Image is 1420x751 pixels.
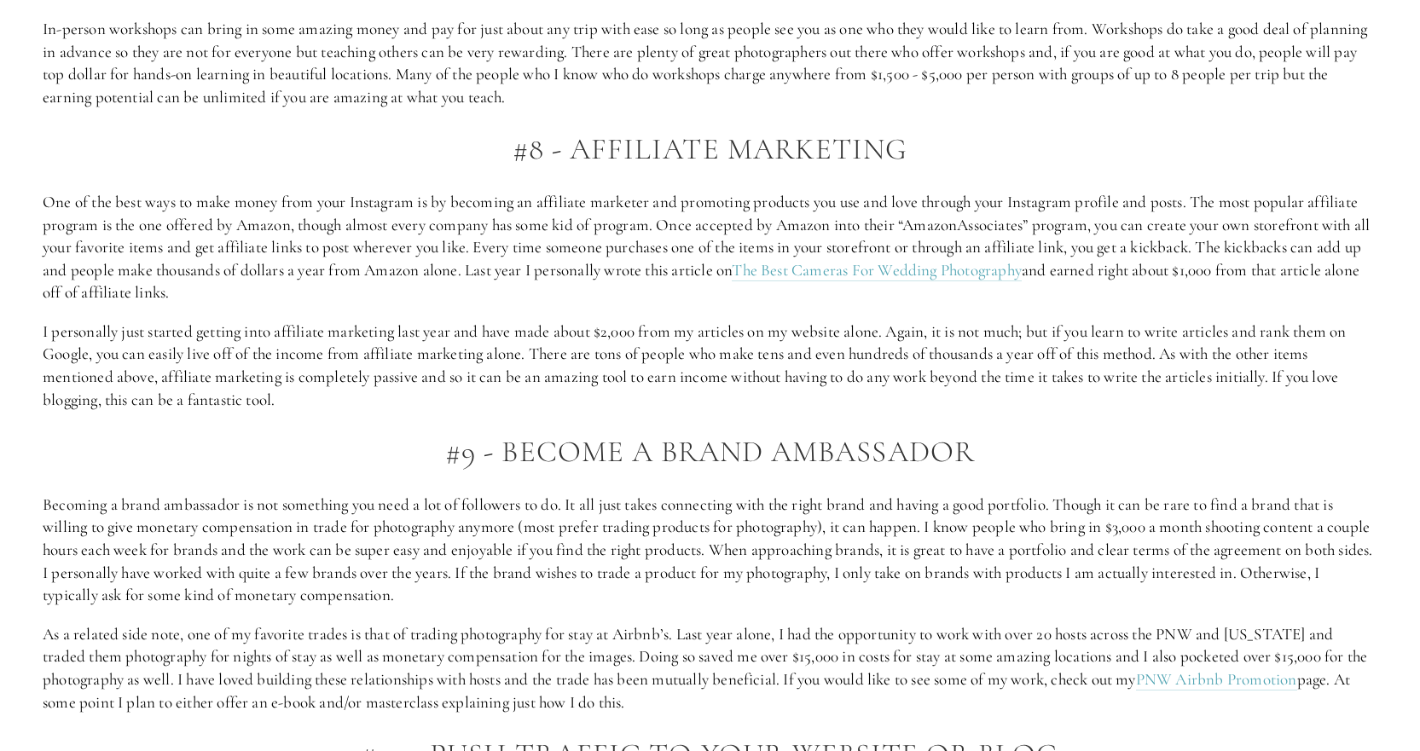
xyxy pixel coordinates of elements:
[43,436,1377,469] h2: #9 - Become a Brand Ambassador
[43,494,1377,607] p: Becoming a brand ambassador is not something you need a lot of followers to do. It all just takes...
[732,260,1022,281] a: The Best Cameras For Wedding Photography
[43,623,1377,713] p: As a related side note, one of my favorite trades is that of trading photography for stay at Airb...
[43,191,1377,304] p: One of the best ways to make money from your Instagram is by becoming an affiliate marketer and p...
[1136,669,1297,690] a: PNW Airbnb Promotion
[43,18,1377,108] p: In-person workshops can bring in some amazing money and pay for just about any trip with ease so ...
[43,133,1377,166] h2: #8 - Affiliate Marketing
[43,321,1377,411] p: I personally just started getting into affiliate marketing last year and have made about $2,000 f...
